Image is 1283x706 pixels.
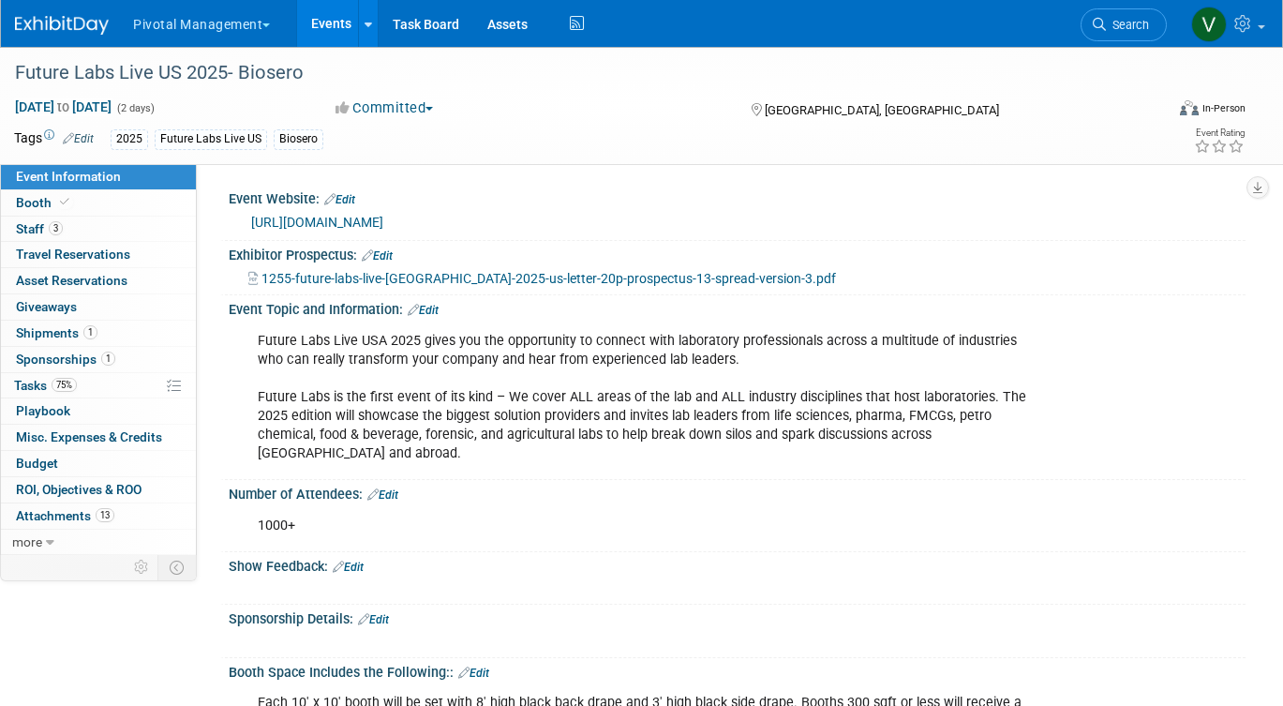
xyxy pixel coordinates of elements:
span: ROI, Objectives & ROO [16,482,142,497]
td: Toggle Event Tabs [158,555,197,579]
div: 1000+ [245,507,1048,545]
span: 75% [52,378,77,392]
div: Event Rating [1194,128,1245,138]
i: Booth reservation complete [60,197,69,207]
span: to [54,99,72,114]
a: more [1,530,196,555]
div: Biosero [274,129,323,149]
button: Committed [329,98,440,118]
img: Format-Inperson.png [1180,100,1199,115]
span: 1 [101,352,115,366]
a: Edit [458,667,489,680]
span: 3 [49,221,63,235]
a: Edit [358,613,389,626]
div: 2025 [111,129,148,149]
span: Travel Reservations [16,247,130,262]
a: Booth [1,190,196,216]
span: (2 days) [115,102,155,114]
span: Sponsorships [16,352,115,367]
td: Tags [14,128,94,150]
img: Valerie Weld [1191,7,1227,42]
a: Search [1081,8,1167,41]
span: Shipments [16,325,97,340]
a: Staff3 [1,217,196,242]
span: Budget [16,456,58,471]
div: Booth Space Includes the Following:: [229,658,1246,683]
span: [DATE] [DATE] [14,98,112,115]
a: Edit [367,488,398,502]
a: Shipments1 [1,321,196,346]
a: Edit [333,561,364,574]
span: Attachments [16,508,114,523]
a: Sponsorships1 [1,347,196,372]
td: Personalize Event Tab Strip [126,555,158,579]
div: Future Labs Live USA 2025 gives you the opportunity to connect with laboratory professionals acro... [245,323,1048,473]
a: Giveaways [1,294,196,320]
div: Event Website: [229,185,1246,209]
a: Attachments13 [1,503,196,529]
span: Staff [16,221,63,236]
a: Edit [324,193,355,206]
span: more [12,534,42,549]
span: Event Information [16,169,121,184]
span: [GEOGRAPHIC_DATA], [GEOGRAPHIC_DATA] [765,103,999,117]
span: Giveaways [16,299,77,314]
a: Edit [63,132,94,145]
div: Event Format [1064,98,1246,126]
span: Asset Reservations [16,273,127,288]
a: Edit [408,304,439,317]
span: Search [1106,18,1149,32]
a: 1255-future-labs-live-[GEOGRAPHIC_DATA]-2025-us-letter-20p-prospectus-13-spread-version-3.pdf [248,271,836,286]
div: Future Labs Live US [155,129,267,149]
a: Misc. Expenses & Credits [1,425,196,450]
span: Playbook [16,403,70,418]
a: Travel Reservations [1,242,196,267]
a: Event Information [1,164,196,189]
span: 13 [96,508,114,522]
a: Budget [1,451,196,476]
img: ExhibitDay [15,16,109,35]
div: Number of Attendees: [229,480,1246,504]
span: 1255-future-labs-live-[GEOGRAPHIC_DATA]-2025-us-letter-20p-prospectus-13-spread-version-3.pdf [261,271,836,286]
span: Booth [16,195,73,210]
a: ROI, Objectives & ROO [1,477,196,503]
div: In-Person [1201,101,1246,115]
a: Playbook [1,398,196,424]
div: Future Labs Live US 2025- Biosero [8,56,1141,90]
div: Exhibitor Prospectus: [229,241,1246,265]
span: 1 [83,325,97,339]
a: Tasks75% [1,373,196,398]
div: Show Feedback: [229,552,1246,577]
a: [URL][DOMAIN_NAME] [251,215,383,230]
div: Sponsorship Details: [229,605,1246,629]
div: Event Topic and Information: [229,295,1246,320]
span: Misc. Expenses & Credits [16,429,162,444]
a: Edit [362,249,393,263]
a: Asset Reservations [1,268,196,293]
span: Tasks [14,378,77,393]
